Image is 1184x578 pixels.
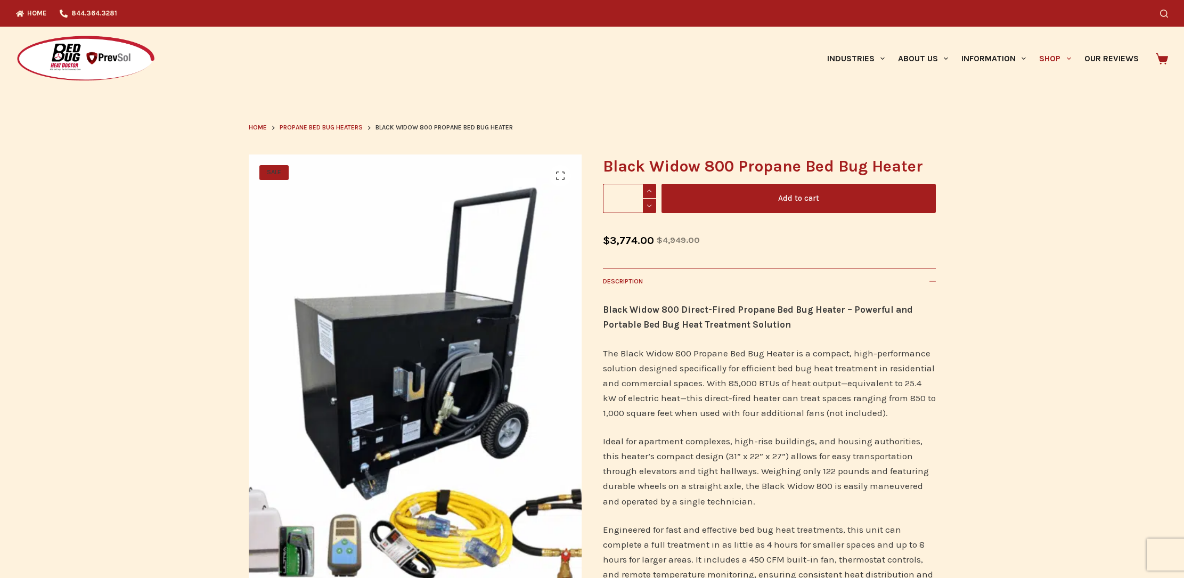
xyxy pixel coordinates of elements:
img: Prevsol/Bed Bug Heat Doctor [16,35,156,83]
button: Description [603,268,936,294]
a: Shop [1033,27,1077,91]
button: Add to cart [662,184,936,213]
input: Product quantity [603,184,656,213]
strong: Black Widow 800 Direct-Fired Propane Bed Bug Heater – Powerful and Portable Bed Bug Heat Treatmen... [603,304,913,330]
span: Black Widow 800 Propane Bed Bug Heater [375,123,513,133]
a: Propane Bed Bug Heaters [280,123,363,133]
span: $ [657,235,663,245]
a: Home [249,123,267,133]
h1: Black Widow 800 Propane Bed Bug Heater [603,154,936,178]
bdi: 4,949.00 [657,235,700,245]
a: 🔍 [550,165,571,186]
a: Industries [820,27,891,91]
nav: Primary [820,27,1145,91]
span: Home [249,124,267,131]
span: SALE [259,165,289,180]
p: Ideal for apartment complexes, high-rise buildings, and housing authorities, this heater’s compac... [603,434,936,508]
p: The Black Widow 800 Propane Bed Bug Heater is a compact, high-performance solution designed speci... [603,346,936,420]
button: Search [1160,10,1168,18]
a: Information [955,27,1033,91]
bdi: 3,774.00 [603,234,654,247]
span: Propane Bed Bug Heaters [280,124,363,131]
a: Our Reviews [1077,27,1145,91]
a: About Us [891,27,954,91]
span: $ [603,234,610,247]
